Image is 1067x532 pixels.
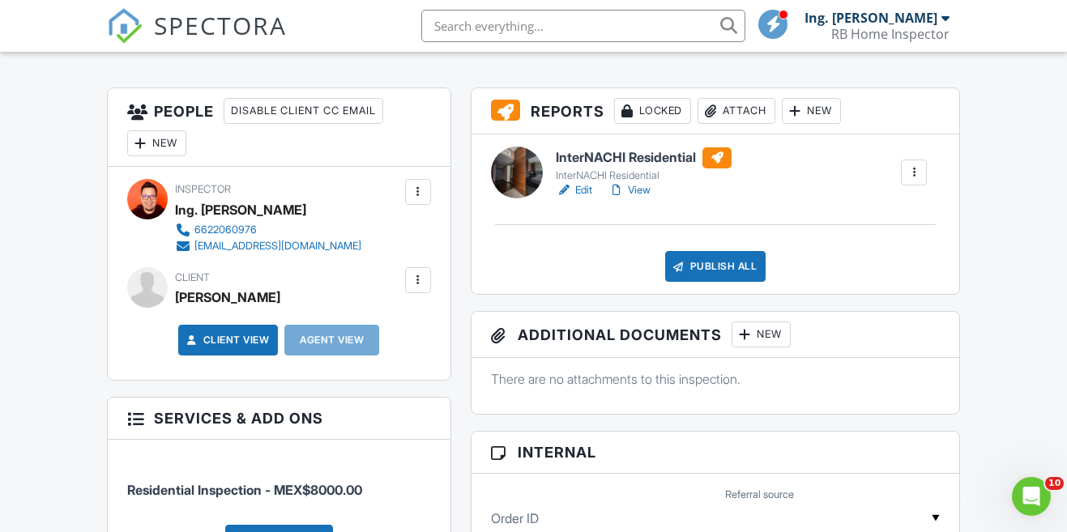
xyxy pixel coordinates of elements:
[614,98,691,124] div: Locked
[1012,477,1051,516] iframe: Intercom live chat
[175,198,306,222] div: Ing. [PERSON_NAME]
[224,98,383,124] div: Disable Client CC Email
[421,10,745,42] input: Search everything...
[1045,477,1064,490] span: 10
[732,321,791,347] div: New
[698,98,775,124] div: Attach
[175,238,361,254] a: [EMAIL_ADDRESS][DOMAIN_NAME]
[491,370,941,388] p: There are no attachments to this inspection.
[782,98,841,124] div: New
[127,452,431,512] li: Service: Residential Inspection
[194,223,257,236] div: 6622060976
[107,8,143,44] img: The Best Home Inspection Software - Spectora
[194,240,361,253] div: [EMAIL_ADDRESS][DOMAIN_NAME]
[127,130,186,156] div: New
[556,147,732,168] h6: InterNACHI Residential
[608,182,651,198] a: View
[556,182,592,198] a: Edit
[805,10,937,26] div: Ing. [PERSON_NAME]
[175,183,231,195] span: Inspector
[108,398,450,440] h3: Services & Add ons
[154,8,287,42] span: SPECTORA
[665,251,766,282] div: Publish All
[725,487,794,502] label: Referral source
[472,312,960,358] h3: Additional Documents
[472,88,960,134] h3: Reports
[831,26,950,42] div: RB Home Inspector
[107,22,287,56] a: SPECTORA
[556,147,732,183] a: InterNACHI Residential InterNACHI Residential
[175,285,280,309] div: [PERSON_NAME]
[175,222,361,238] a: 6622060976
[184,332,270,348] a: Client View
[472,432,960,474] h3: Internal
[491,509,539,527] label: Order ID
[556,169,732,182] div: InterNACHI Residential
[127,482,362,498] span: Residential Inspection - MEX$8000.00
[108,88,450,167] h3: People
[175,271,210,283] span: Client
